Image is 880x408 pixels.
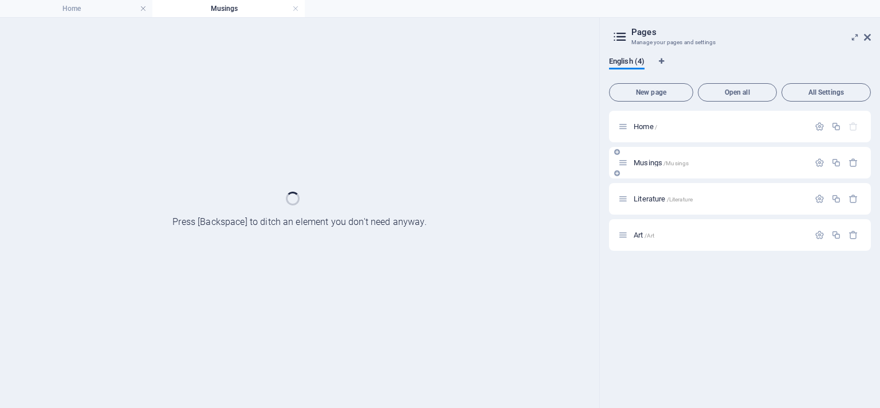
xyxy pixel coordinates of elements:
[787,89,866,96] span: All Settings
[815,158,824,168] div: Settings
[609,55,645,71] span: English (4)
[831,122,841,131] div: Duplicate
[848,158,858,168] div: Remove
[848,194,858,204] div: Remove
[667,196,693,203] span: /Literature
[634,122,657,131] span: Click to open page
[609,57,871,79] div: Language Tabs
[645,232,655,239] span: /Art
[655,124,657,130] span: /
[152,2,305,15] h4: Musings
[630,123,809,130] div: Home/
[781,83,871,102] button: All Settings
[815,194,824,204] div: Settings
[703,89,772,96] span: Open all
[614,89,688,96] span: New page
[831,230,841,240] div: Duplicate
[815,122,824,131] div: Settings
[631,27,871,37] h2: Pages
[848,122,858,131] div: The startpage cannot be deleted
[634,195,693,203] span: Click to open page
[634,158,689,167] span: Click to open page
[831,158,841,168] div: Duplicate
[663,160,689,166] span: /Musings
[609,83,693,102] button: New page
[630,231,809,239] div: Art/Art
[630,195,809,203] div: Literature/Literature
[698,83,777,102] button: Open all
[831,194,841,204] div: Duplicate
[630,159,809,166] div: Musings/Musings
[815,230,824,240] div: Settings
[848,230,858,240] div: Remove
[634,231,654,239] span: Click to open page
[631,37,848,48] h3: Manage your pages and settings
